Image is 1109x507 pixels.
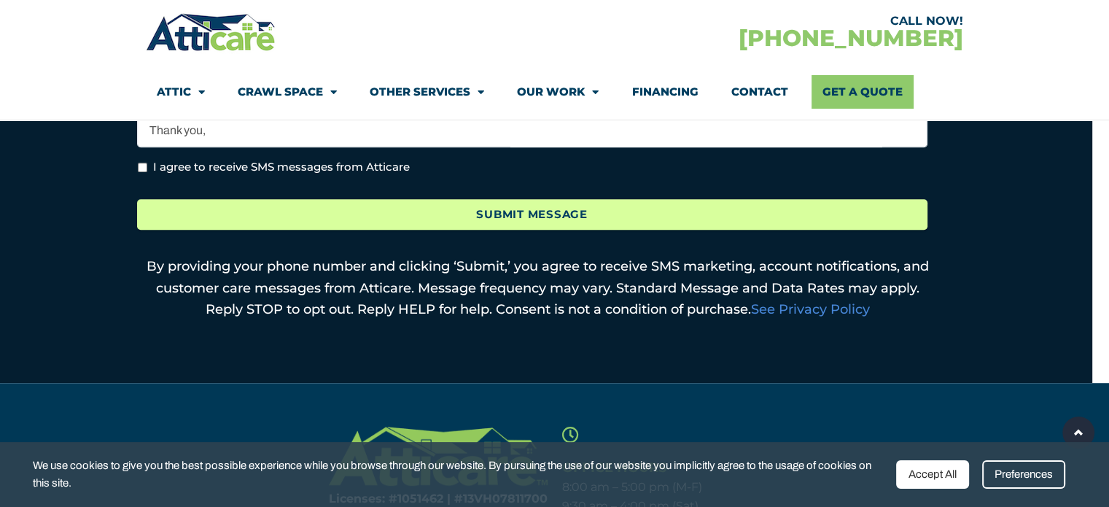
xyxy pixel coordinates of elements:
[896,460,969,489] div: Accept All
[157,75,952,109] nav: Menu
[812,75,914,109] a: Get A Quote
[731,75,787,109] a: Contact
[370,75,484,109] a: Other Services
[238,75,337,109] a: Crawl Space
[751,301,870,317] a: See Privacy Policy
[517,75,599,109] a: Our Work
[137,199,927,231] input: Submit Message
[137,256,939,321] p: By providing your phone number and clicking ‘Submit,’ you agree to receive SMS marketing, account...
[982,460,1065,489] div: Preferences
[33,457,885,492] span: We use cookies to give you the best possible experience while you browse through our website. By ...
[157,75,205,109] a: Attic
[153,159,410,176] label: I agree to receive SMS messages from Atticare
[631,75,698,109] a: Financing
[554,15,962,27] div: CALL NOW!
